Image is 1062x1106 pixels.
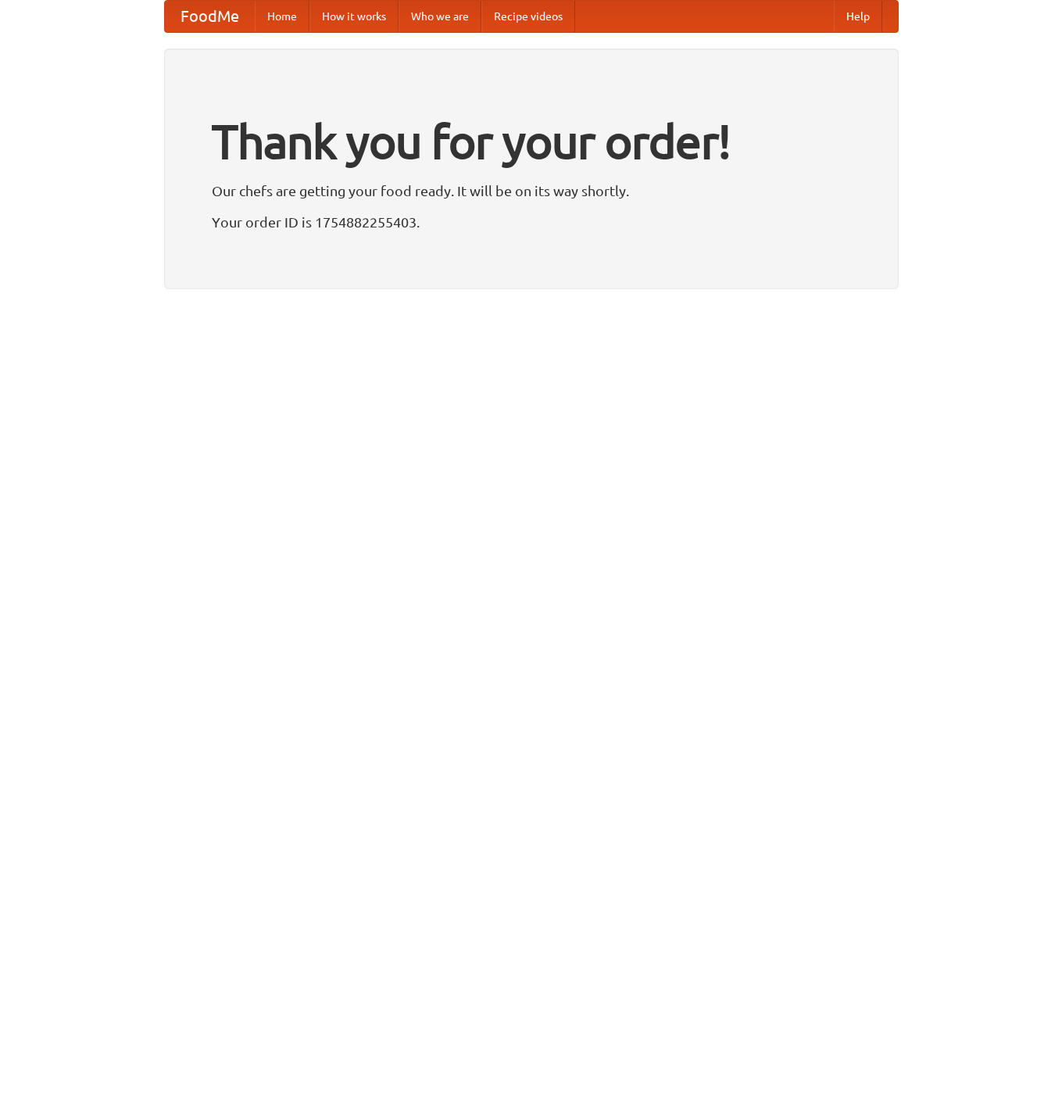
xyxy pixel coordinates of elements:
a: Recipe videos [481,1,575,32]
h1: Thank you for your order! [212,104,851,179]
a: How it works [309,1,399,32]
p: Your order ID is 1754882255403. [212,210,851,234]
a: FoodMe [165,1,255,32]
p: Our chefs are getting your food ready. It will be on its way shortly. [212,179,851,202]
a: Help [834,1,882,32]
a: Home [255,1,309,32]
a: Who we are [399,1,481,32]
